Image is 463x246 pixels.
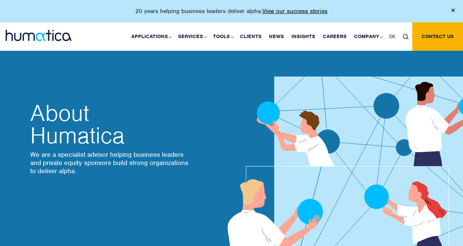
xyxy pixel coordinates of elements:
span: DE [389,33,395,40]
a: Contact us [412,22,463,51]
p: We are a specialist advisor helping business leaders and private equity sponsors build strong org... [30,150,191,175]
a: News [265,22,288,51]
a: View our success stories [262,7,328,15]
a: Applications [128,22,174,51]
p: 20 years helping business leaders deliver alpha. [135,7,328,15]
span: About [30,102,191,124]
a: Insights [288,22,319,51]
h2: Humatica [30,102,191,147]
a: DE [385,22,399,51]
a: Careers [319,22,350,51]
a: Services [174,22,209,51]
img: logo [6,30,72,41]
a: Tools [209,22,236,51]
a: Clients [236,22,265,51]
a: Company [350,22,385,51]
img: search_icon [403,34,409,40]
